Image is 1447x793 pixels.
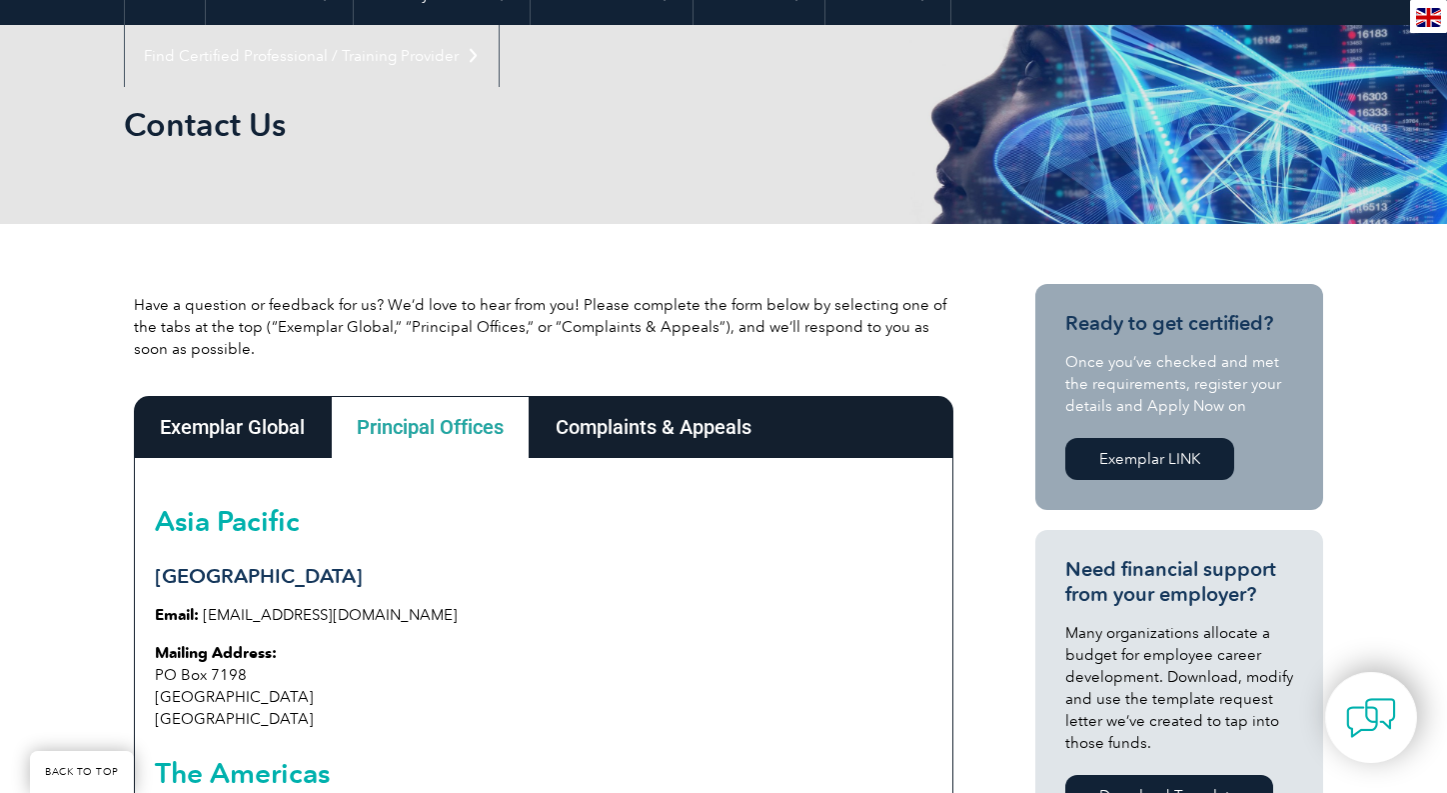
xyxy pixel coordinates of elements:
h3: Need financial support from your employer? [1065,557,1293,607]
strong: Email: [155,606,199,624]
h2: Asia Pacific [155,505,932,537]
div: Complaints & Appeals [530,396,777,458]
h1: Contact Us [124,105,891,144]
h2: The Americas [155,757,932,789]
p: Once you’ve checked and met the requirements, register your details and Apply Now on [1065,351,1293,417]
h3: Ready to get certified? [1065,311,1293,336]
p: Have a question or feedback for us? We’d love to hear from you! Please complete the form below by... [134,294,953,360]
img: contact-chat.png [1346,693,1396,743]
img: en [1416,8,1441,27]
h3: [GEOGRAPHIC_DATA] [155,564,932,589]
p: PO Box 7198 [GEOGRAPHIC_DATA] [GEOGRAPHIC_DATA] [155,642,932,730]
strong: Mailing Address: [155,644,277,662]
div: Principal Offices [331,396,530,458]
a: Exemplar LINK [1065,438,1234,480]
a: [EMAIL_ADDRESS][DOMAIN_NAME] [203,606,458,624]
div: Exemplar Global [134,396,331,458]
a: BACK TO TOP [30,751,134,793]
a: Find Certified Professional / Training Provider [125,25,499,87]
p: Many organizations allocate a budget for employee career development. Download, modify and use th... [1065,622,1293,754]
